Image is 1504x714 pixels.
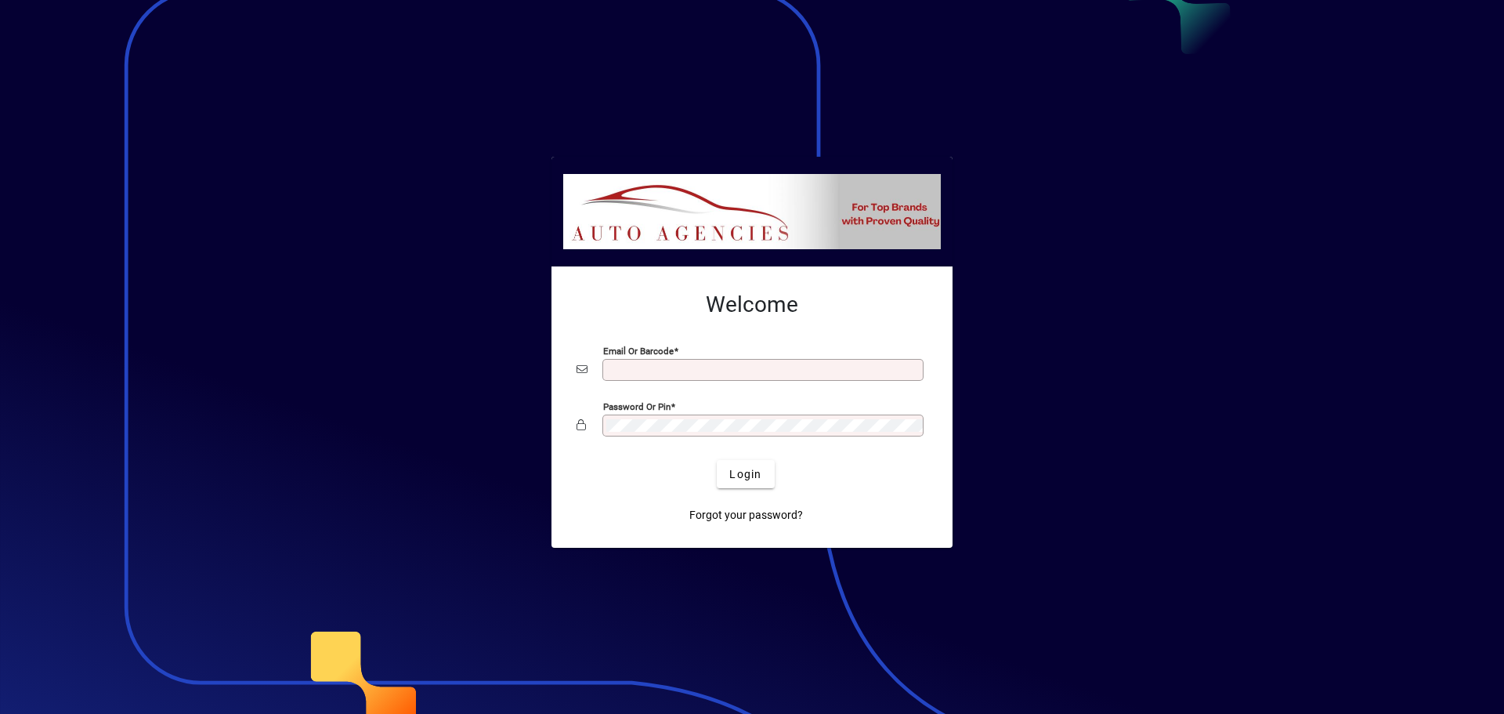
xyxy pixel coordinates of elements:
[577,292,927,318] h2: Welcome
[603,346,674,357] mat-label: Email or Barcode
[683,501,809,529] a: Forgot your password?
[689,507,803,524] span: Forgot your password?
[603,401,671,412] mat-label: Password or Pin
[729,466,761,483] span: Login
[717,460,774,488] button: Login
